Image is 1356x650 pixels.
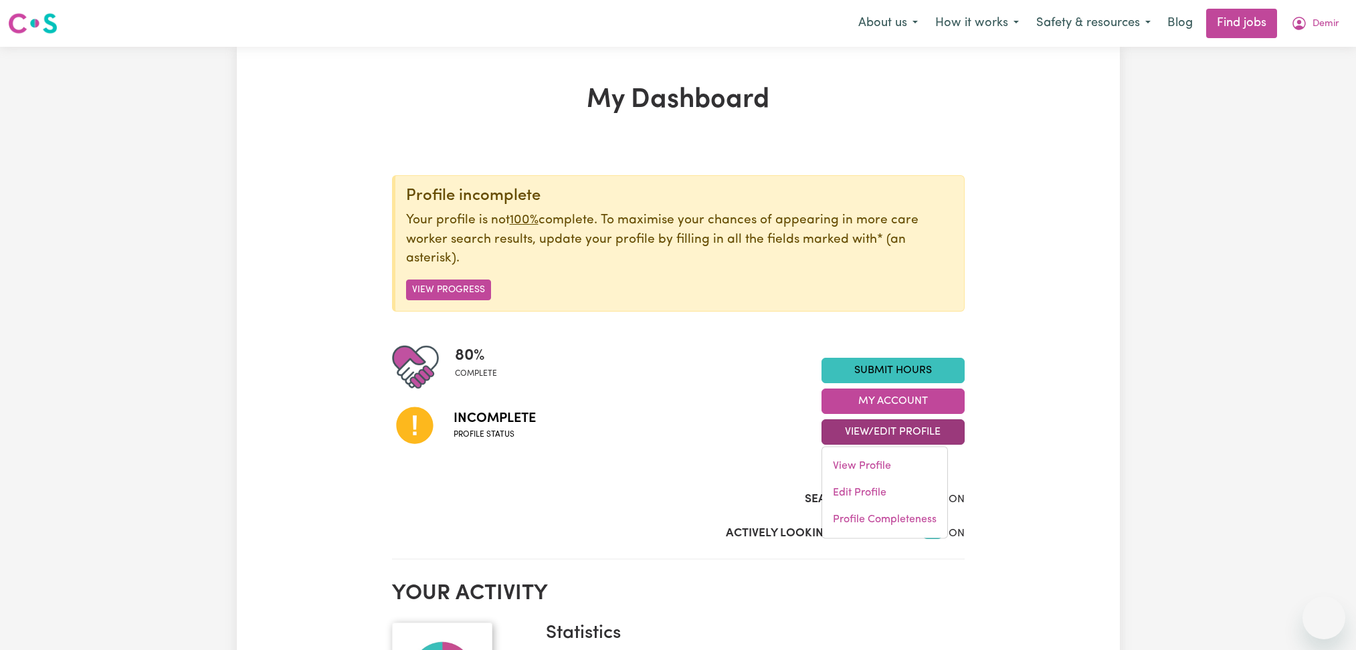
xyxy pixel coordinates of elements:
button: My Account [821,389,965,414]
button: About us [850,9,927,37]
button: Safety & resources [1028,9,1159,37]
button: View/Edit Profile [821,419,965,445]
button: View Progress [406,280,491,300]
a: Careseekers logo [8,8,58,39]
h1: My Dashboard [392,84,965,116]
span: 80 % [455,344,497,368]
div: Profile incomplete [406,187,953,206]
span: Demir [1313,17,1339,31]
a: View Profile [822,453,947,479]
button: My Account [1282,9,1348,37]
h3: Statistics [546,623,954,645]
span: Profile status [454,429,536,441]
span: Incomplete [454,409,536,429]
span: ON [949,494,965,505]
u: 100% [510,214,539,227]
div: View/Edit Profile [821,447,948,539]
span: complete [455,368,497,380]
label: Actively Looking for Clients [726,525,906,542]
img: Careseekers logo [8,11,58,35]
button: How it works [927,9,1028,37]
p: Your profile is not complete. To maximise your chances of appearing in more care worker search re... [406,211,953,269]
div: Profile completeness: 80% [455,344,508,391]
a: Blog [1159,9,1201,38]
a: Submit Hours [821,358,965,383]
a: Find jobs [1206,9,1277,38]
span: ON [949,528,965,539]
a: Edit Profile [822,479,947,506]
iframe: Button to launch messaging window [1302,597,1345,639]
a: Profile Completeness [822,506,947,533]
h2: Your activity [392,581,965,607]
label: Search Visibility [805,491,906,508]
